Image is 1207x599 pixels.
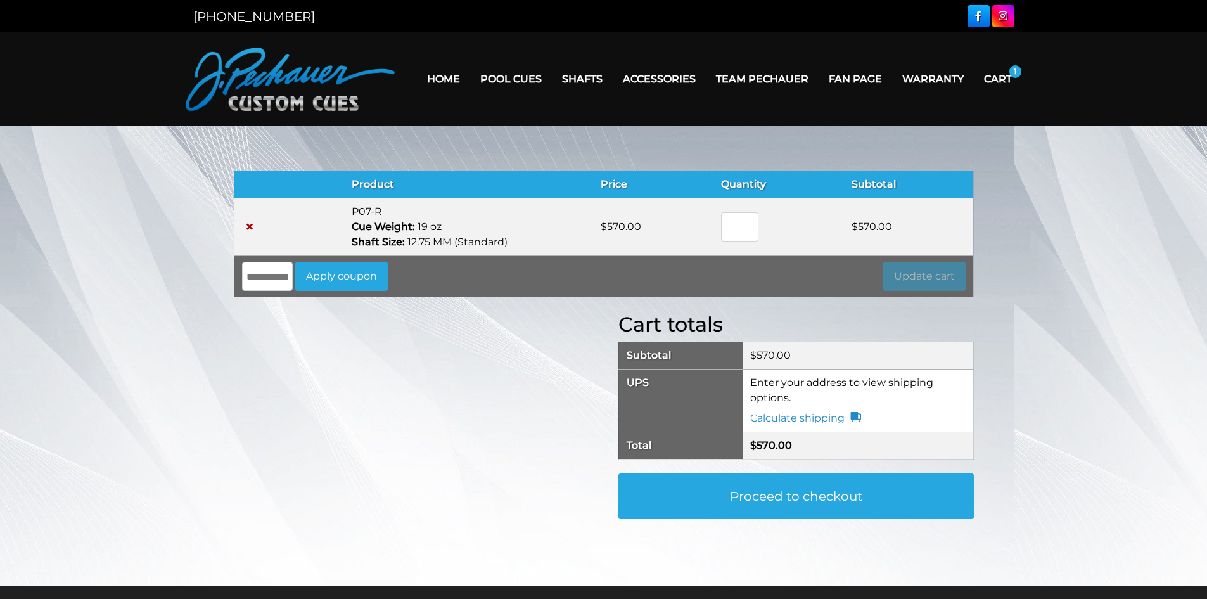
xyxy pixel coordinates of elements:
dt: Shaft Size: [352,235,405,250]
a: Warranty [892,63,974,95]
span: $ [601,221,607,233]
th: UPS [618,369,743,432]
span: $ [750,349,757,361]
p: 19 oz [352,219,585,235]
a: Shafts [552,63,613,95]
a: Fan Page [819,63,892,95]
span: $ [852,221,858,233]
a: Pool Cues [470,63,552,95]
th: Product [344,171,593,198]
button: Update cart [883,262,966,291]
bdi: 570.00 [852,221,892,233]
input: Product quantity [721,212,758,242]
a: Cart [974,63,1022,95]
th: Subtotal [618,342,743,369]
th: Subtotal [844,171,973,198]
th: Total [618,432,743,459]
a: Home [417,63,470,95]
a: Calculate shipping [750,411,861,426]
h2: Cart totals [618,312,974,337]
th: Price [593,171,713,198]
p: 12.75 MM (Standard) [352,235,585,250]
a: Remove P07-R from cart [242,219,257,235]
bdi: 570.00 [601,221,641,233]
a: Accessories [613,63,706,95]
td: Enter your address to view shipping options. [743,369,973,432]
th: Quantity [713,171,843,198]
button: Apply coupon [295,262,388,291]
td: P07-R [344,198,593,255]
bdi: 570.00 [750,349,791,361]
a: [PHONE_NUMBER] [193,9,315,24]
img: Pechauer Custom Cues [186,48,395,111]
dt: Cue Weight: [352,219,415,235]
bdi: 570.00 [750,439,792,451]
span: $ [750,439,757,451]
a: Proceed to checkout [618,473,974,519]
a: Team Pechauer [706,63,819,95]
